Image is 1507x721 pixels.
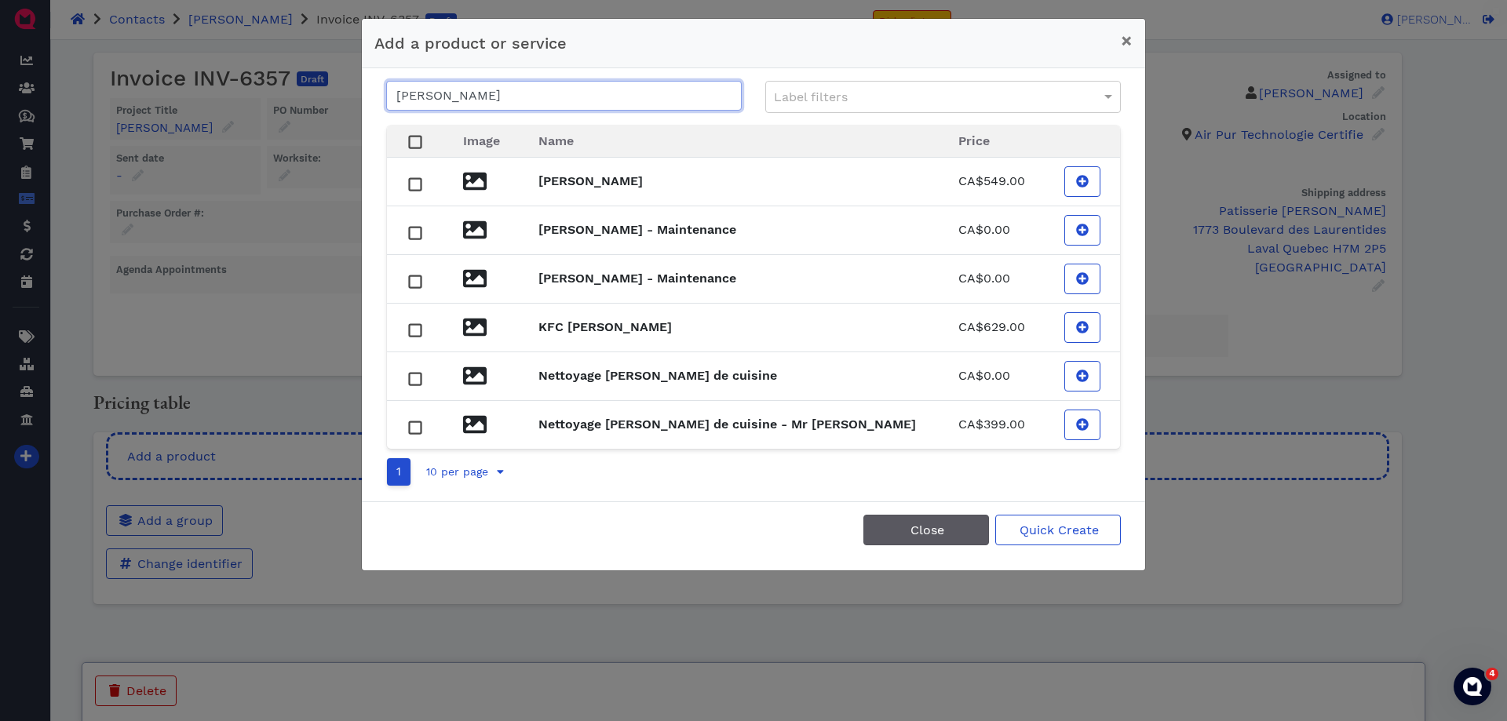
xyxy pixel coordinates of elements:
[538,319,672,334] strong: KFC [PERSON_NAME]
[538,133,574,148] span: Name
[1454,668,1491,705] iframe: Intercom live chat
[958,368,1010,383] span: CA$0.00
[1017,523,1099,537] span: Quick Create
[538,271,736,286] strong: [PERSON_NAME] - Maintenance
[1121,30,1133,52] span: ×
[1064,264,1100,294] button: Add Hotte - Maintenance
[958,271,1010,286] span: CA$0.00
[417,459,514,484] button: 10 per page
[958,319,1025,334] span: CA$629.00
[424,465,488,478] span: 10 per page
[908,523,944,537] span: Close
[1064,410,1100,440] button: Add Nettoyage de hotte de cuisine - Mr Puffs
[1064,312,1100,343] button: Add KFC Hotte
[958,417,1025,432] span: CA$399.00
[863,515,989,545] button: Close
[386,81,742,111] input: Search for a product or service...
[958,173,1025,188] span: CA$549.00
[1064,361,1100,391] button: Add Nettoyage de Hotte de cuisine
[766,82,1120,112] div: Label filters
[463,133,500,148] span: Image
[374,34,567,53] span: Add a product or service
[1108,19,1145,63] button: Close
[1064,215,1100,246] button: Add Hotte - Maintenance
[538,222,736,237] strong: [PERSON_NAME] - Maintenance
[958,133,990,148] span: Price
[958,222,1010,237] span: CA$0.00
[538,417,916,432] strong: Nettoyage [PERSON_NAME] de cuisine - Mr [PERSON_NAME]
[995,515,1121,545] button: Quick Create
[1486,668,1498,680] span: 4
[1064,166,1100,197] button: Add Hotte
[387,458,411,486] a: Go to page number 1
[538,173,643,188] strong: [PERSON_NAME]
[538,368,777,383] strong: Nettoyage [PERSON_NAME] de cuisine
